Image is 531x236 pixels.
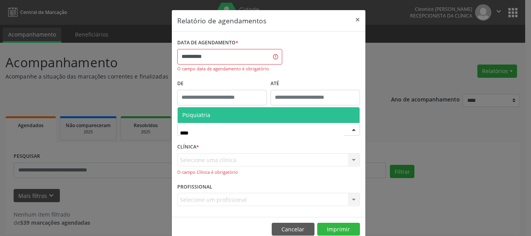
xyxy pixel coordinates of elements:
button: Cancelar [272,223,314,236]
label: PROFISSIONAL [177,181,212,193]
label: DATA DE AGENDAMENTO [177,37,238,49]
label: ATÉ [271,78,360,90]
label: De [177,78,267,90]
span: Psiquiatria [182,111,210,119]
button: Close [350,10,365,29]
h5: Relatório de agendamentos [177,16,266,26]
button: Imprimir [317,223,360,236]
label: CLÍNICA [177,141,199,153]
div: O campo Clínica é obrigatório [177,169,360,176]
div: O campo data de agendamento é obrigatório [177,66,282,72]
